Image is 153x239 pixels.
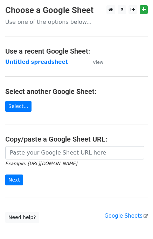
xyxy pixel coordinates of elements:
input: Paste your Google Sheet URL here [5,146,144,159]
a: Select... [5,101,32,112]
a: Google Sheets [104,213,148,219]
a: Need help? [5,212,39,223]
h3: Choose a Google Sheet [5,5,148,15]
small: Example: [URL][DOMAIN_NAME] [5,161,77,166]
h4: Copy/paste a Google Sheet URL: [5,135,148,143]
a: View [86,59,103,65]
input: Next [5,175,23,185]
p: Use one of the options below... [5,18,148,26]
h4: Select another Google Sheet: [5,87,148,96]
small: View [93,60,103,65]
a: Untitled spreadsheet [5,59,68,65]
h4: Use a recent Google Sheet: [5,47,148,55]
